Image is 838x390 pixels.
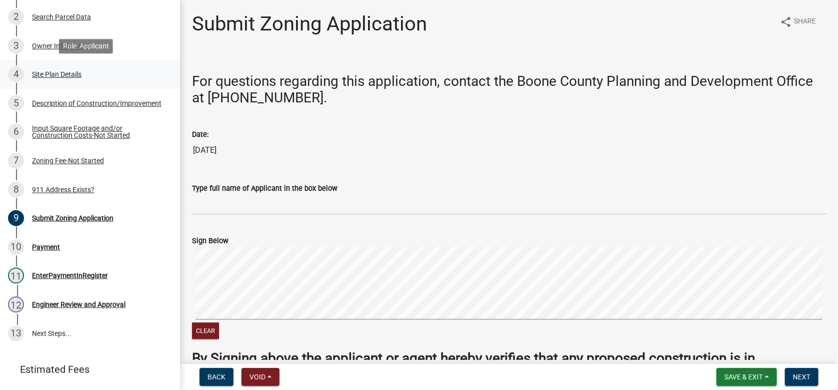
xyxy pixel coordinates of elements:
[32,13,91,20] div: Search Parcel Data
[8,297,24,313] div: 12
[32,244,60,251] div: Payment
[8,182,24,198] div: 8
[192,238,228,245] label: Sign Below
[32,42,91,49] div: Owner Information
[192,56,826,106] h3: For questions regarding this application, contact the Boone County Planning and Development Offic...
[8,326,24,342] div: 13
[207,373,225,381] span: Back
[32,125,164,139] div: Input Square Footage and/or Construction Costs-Not Started
[32,71,81,78] div: Site Plan Details
[8,360,164,380] a: Estimated Fees
[8,9,24,25] div: 2
[8,268,24,284] div: 11
[8,95,24,111] div: 5
[8,153,24,169] div: 7
[32,301,125,308] div: Engineer Review and Approval
[249,373,265,381] span: Void
[716,368,777,386] button: Save & Exit
[192,350,755,384] b: By Signing above the applicant or agent hereby verifies that any proposed construction is in comp...
[794,16,816,28] span: Share
[192,185,337,192] label: Type full name of Applicant in the box below
[192,131,208,138] label: Date:
[192,323,219,339] button: Clear
[8,239,24,255] div: 10
[32,272,108,279] div: EnterPaymentInRegister
[32,100,161,107] div: Description of Construction/Improvement
[192,12,427,36] h1: Submit Zoning Application
[8,124,24,140] div: 6
[241,368,279,386] button: Void
[780,16,792,28] i: share
[32,157,104,164] div: Zoning Fee-Not Started
[59,39,113,53] div: Role: Applicant
[32,215,113,222] div: Submit Zoning Application
[785,368,818,386] button: Next
[793,373,810,381] span: Next
[8,210,24,226] div: 9
[8,66,24,82] div: 4
[32,186,94,193] div: 911 Address Exists?
[772,12,824,31] button: shareShare
[199,368,233,386] button: Back
[8,38,24,54] div: 3
[724,373,763,381] span: Save & Exit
